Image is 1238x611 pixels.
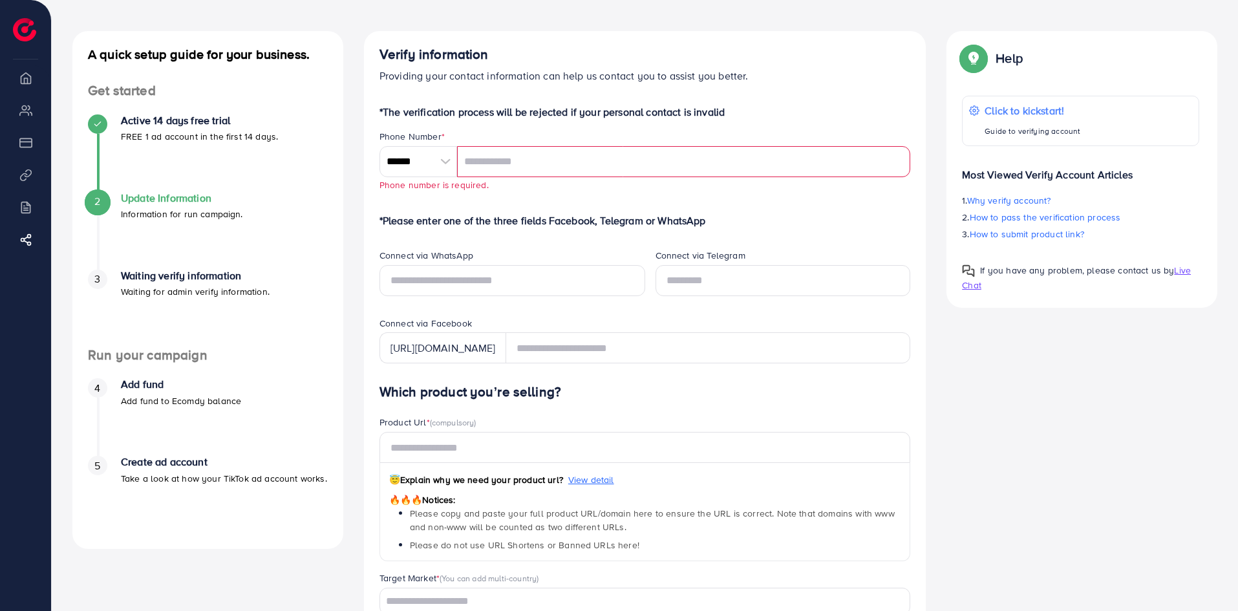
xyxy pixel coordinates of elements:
[962,226,1199,242] p: 3.
[379,130,445,143] label: Phone Number
[379,68,911,83] p: Providing your contact information can help us contact you to assist you better.
[962,193,1199,208] p: 1.
[980,264,1174,277] span: If you have any problem, please contact us by
[379,572,539,584] label: Target Market
[121,206,243,222] p: Information for run campaign.
[389,473,400,486] span: 😇
[379,384,911,400] h4: Which product you’re selling?
[121,270,270,282] h4: Waiting verify information
[379,249,473,262] label: Connect via WhatsApp
[379,178,489,191] small: Phone number is required.
[72,47,343,62] h4: A quick setup guide for your business.
[94,381,100,396] span: 4
[440,572,539,584] span: (You can add multi-country)
[13,18,36,41] img: logo
[121,284,270,299] p: Waiting for admin verify information.
[121,114,278,127] h4: Active 14 days free trial
[379,317,472,330] label: Connect via Facebook
[962,156,1199,182] p: Most Viewed Verify Account Articles
[72,456,343,533] li: Create ad account
[656,249,745,262] label: Connect via Telegram
[410,507,895,533] span: Please copy and paste your full product URL/domain here to ensure the URL is correct. Note that d...
[962,47,985,70] img: Popup guide
[389,493,422,506] span: 🔥🔥🔥
[121,378,241,391] h4: Add fund
[985,103,1080,118] p: Click to kickstart!
[379,416,476,429] label: Product Url
[389,493,456,506] span: Notices:
[72,378,343,456] li: Add fund
[94,194,100,209] span: 2
[72,347,343,363] h4: Run your campaign
[389,473,563,486] span: Explain why we need your product url?
[379,213,911,228] p: *Please enter one of the three fields Facebook, Telegram or WhatsApp
[72,192,343,270] li: Update Information
[970,228,1084,241] span: How to submit product link?
[94,272,100,286] span: 3
[430,416,476,428] span: (compulsory)
[962,264,975,277] img: Popup guide
[121,393,241,409] p: Add fund to Ecomdy balance
[121,192,243,204] h4: Update Information
[72,83,343,99] h4: Get started
[121,471,327,486] p: Take a look at how your TikTok ad account works.
[962,209,1199,225] p: 2.
[967,194,1051,207] span: Why verify account?
[121,456,327,468] h4: Create ad account
[72,114,343,192] li: Active 14 days free trial
[121,129,278,144] p: FREE 1 ad account in the first 14 days.
[379,47,911,63] h4: Verify information
[410,539,639,552] span: Please do not use URL Shortens or Banned URLs here!
[985,123,1080,139] p: Guide to verifying account
[568,473,614,486] span: View detail
[996,50,1023,66] p: Help
[970,211,1121,224] span: How to pass the verification process
[1183,553,1228,601] iframe: Chat
[379,332,506,363] div: [URL][DOMAIN_NAME]
[379,104,911,120] p: *The verification process will be rejected if your personal contact is invalid
[94,458,100,473] span: 5
[72,270,343,347] li: Waiting verify information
